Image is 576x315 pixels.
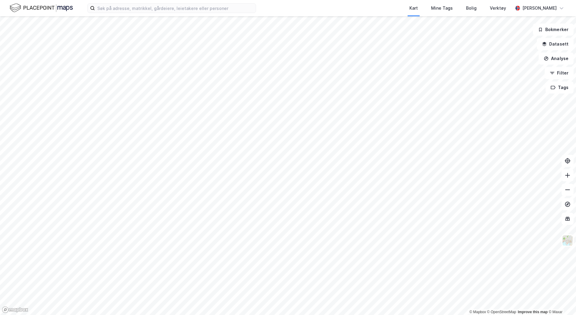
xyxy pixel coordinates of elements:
[466,5,477,12] div: Bolig
[546,286,576,315] div: Kontrollprogram for chat
[546,286,576,315] iframe: Chat Widget
[539,52,574,65] button: Analyse
[409,5,418,12] div: Kart
[546,81,574,94] button: Tags
[545,67,574,79] button: Filter
[490,5,506,12] div: Verktøy
[522,5,557,12] div: [PERSON_NAME]
[518,310,548,314] a: Improve this map
[469,310,486,314] a: Mapbox
[2,306,28,313] a: Mapbox homepage
[431,5,453,12] div: Mine Tags
[562,235,573,246] img: Z
[533,24,574,36] button: Bokmerker
[537,38,574,50] button: Datasett
[10,3,73,13] img: logo.f888ab2527a4732fd821a326f86c7f29.svg
[95,4,256,13] input: Søk på adresse, matrikkel, gårdeiere, leietakere eller personer
[487,310,516,314] a: OpenStreetMap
